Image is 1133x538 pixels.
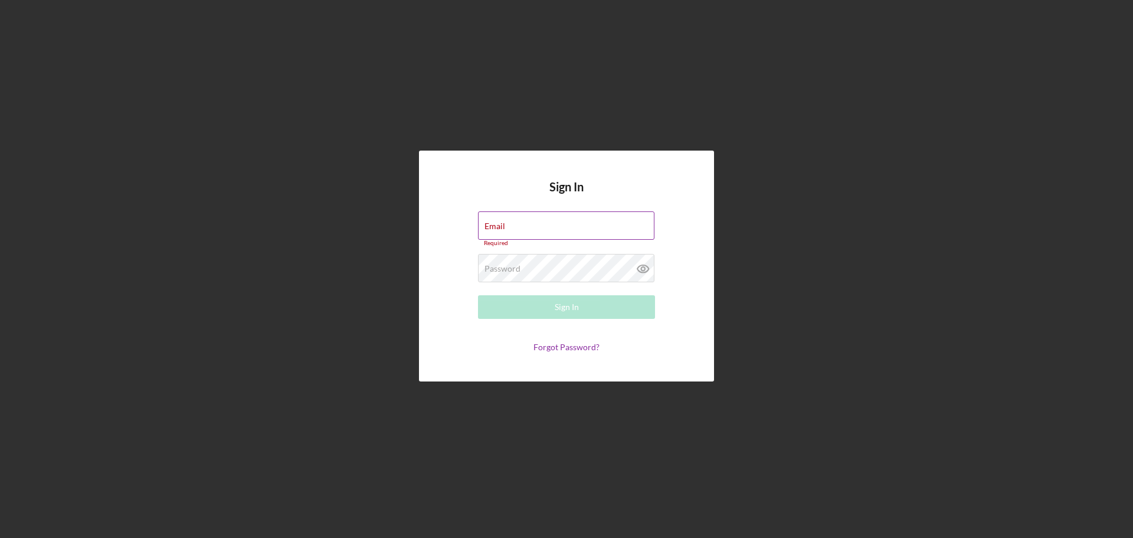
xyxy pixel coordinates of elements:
button: Sign In [478,295,655,319]
label: Password [484,264,520,273]
a: Forgot Password? [533,342,600,352]
div: Required [478,240,655,247]
label: Email [484,221,505,231]
h4: Sign In [549,180,584,211]
div: Sign In [555,295,579,319]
